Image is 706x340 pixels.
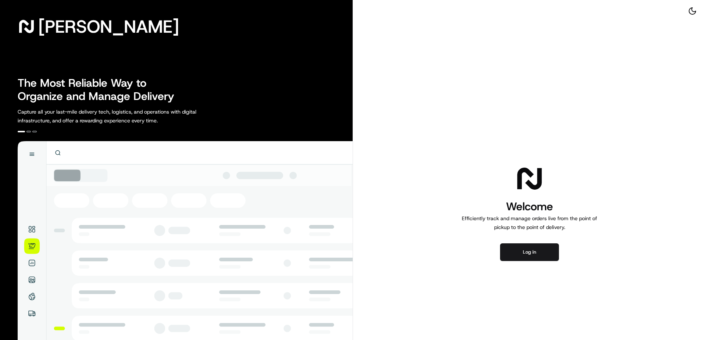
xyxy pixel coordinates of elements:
p: Efficiently track and manage orders live from the point of pickup to the point of delivery. [459,214,600,232]
h2: The Most Reliable Way to Organize and Manage Delivery [18,76,182,103]
button: Log in [500,243,559,261]
p: Capture all your last-mile delivery tech, logistics, and operations with digital infrastructure, ... [18,107,229,125]
span: [PERSON_NAME] [38,19,179,34]
h1: Welcome [459,199,600,214]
